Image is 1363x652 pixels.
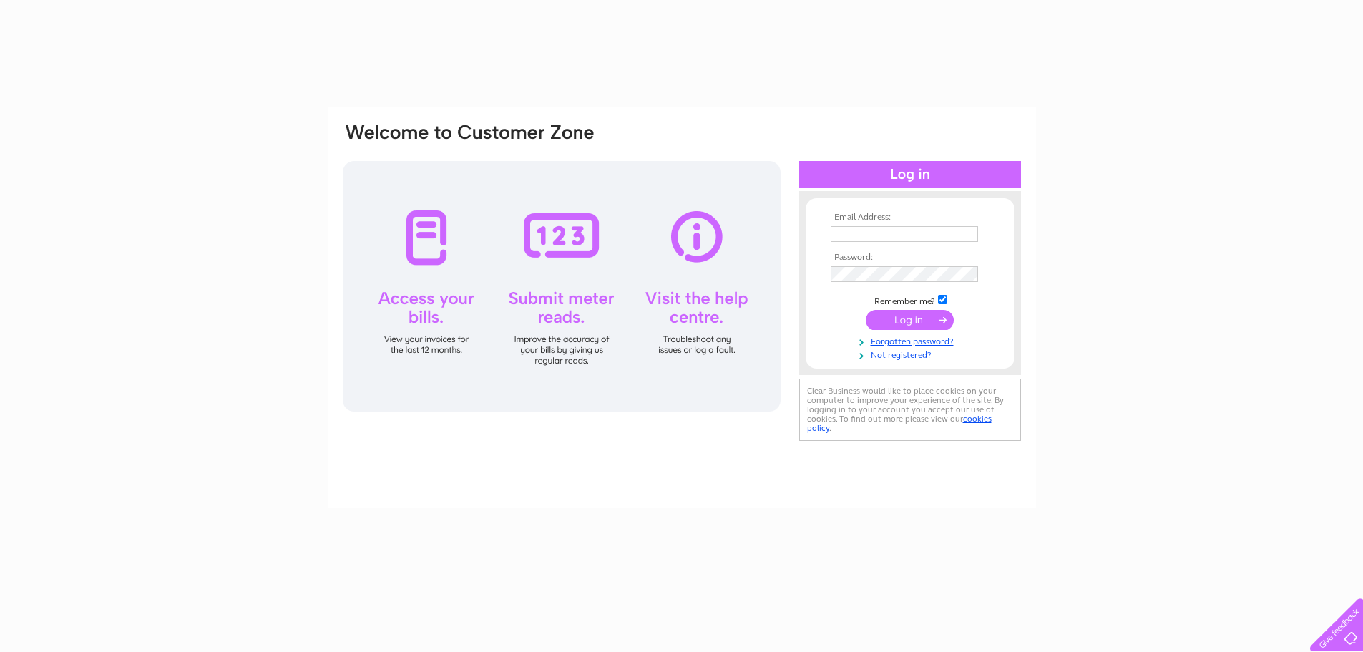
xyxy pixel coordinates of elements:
th: Email Address: [827,213,993,223]
th: Password: [827,253,993,263]
td: Remember me? [827,293,993,307]
div: Clear Business would like to place cookies on your computer to improve your experience of the sit... [799,379,1021,441]
input: Submit [866,310,954,330]
a: cookies policy [807,414,992,433]
a: Not registered? [831,347,993,361]
a: Forgotten password? [831,334,993,347]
